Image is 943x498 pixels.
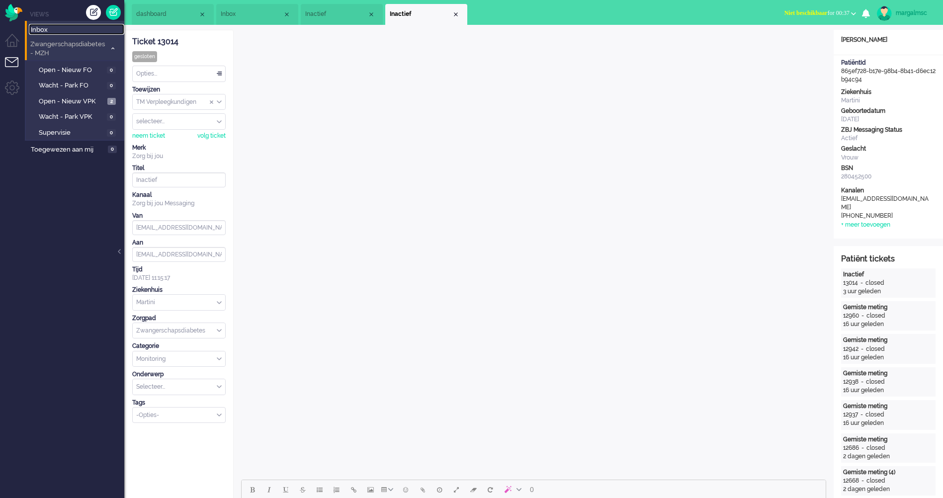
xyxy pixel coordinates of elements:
div: Select Tags [132,407,226,423]
div: 16 uur geleden [843,320,934,329]
div: 12960 [843,312,859,320]
span: Wacht - Park FO [39,81,104,90]
button: Add attachment [414,481,431,498]
button: Fullscreen [448,481,465,498]
a: Wacht - Park FO 0 [29,80,123,90]
span: 0 [107,129,116,137]
button: Niet beschikbaarfor 00:37 [778,6,862,20]
div: 12938 [843,378,858,386]
div: Zorg bij jou Messaging [132,199,226,208]
div: closed [865,411,884,419]
div: Gemiste meting [843,369,934,378]
div: closed [866,378,885,386]
div: Zorgpad [132,314,226,323]
span: Inactief [305,10,367,18]
div: closed [866,477,885,485]
div: 12686 [843,444,859,452]
button: Bullet list [311,481,328,498]
div: gesloten [132,51,157,62]
button: Bold [244,481,260,498]
div: - [858,345,866,353]
img: flow_omnibird.svg [5,4,22,21]
div: Actief [841,134,936,143]
button: Numbered list [328,481,345,498]
div: Close tab [452,10,460,18]
a: Supervisie 0 [29,127,123,138]
button: Emoticons [397,481,414,498]
div: 280452500 [841,172,936,181]
li: 13014 [385,4,467,25]
span: 0 [530,486,534,494]
div: Ziekenhuis [841,88,936,96]
button: Insert/edit link [345,481,362,498]
div: 16 uur geleden [843,353,934,362]
div: 12942 [843,345,858,353]
div: + meer toevoegen [841,221,890,229]
div: Assign User [132,113,226,130]
li: 13012 [301,4,383,25]
div: Ticket 13014 [132,36,226,48]
a: Toegewezen aan mij 0 [29,144,124,155]
div: Ziekenhuis [132,286,226,294]
li: Dashboard [132,4,214,25]
button: Strikethrough [294,481,311,498]
div: Merk [132,144,226,152]
div: volg ticket [197,132,226,140]
span: dashboard [136,10,198,18]
a: Quick Ticket [106,5,121,20]
div: [EMAIL_ADDRESS][DOMAIN_NAME] [841,195,931,212]
div: Close tab [283,10,291,18]
div: Tags [132,399,226,407]
span: Inactief [390,10,452,18]
div: - [858,411,865,419]
div: neem ticket [132,132,165,140]
span: Open - Nieuw VPK [39,97,105,106]
button: 0 [525,481,538,498]
div: Onderwerp [132,370,226,379]
div: PatiëntId [841,59,936,67]
span: Zwangerschapsdiabetes - MZH [29,40,106,58]
img: avatar [877,6,892,21]
div: 2 dagen geleden [843,452,934,461]
button: Underline [277,481,294,498]
div: Gemiste meting [843,402,934,411]
li: Tickets menu [5,57,27,80]
span: 0 [107,82,116,89]
div: Patiënt tickets [841,253,936,265]
div: Martini [841,96,936,105]
span: Toegewezen aan mij [31,145,105,155]
a: margalmsc [875,6,933,21]
div: 13014 [843,279,858,287]
div: Zorg bij jou [132,152,226,161]
div: Van [132,212,226,220]
div: Geboortedatum [841,107,936,115]
button: AI [499,481,525,498]
a: Inbox [29,24,124,35]
body: Rich Text Area. Press ALT-0 for help. [4,4,580,21]
div: 3 uur geleden [843,287,934,296]
div: closed [866,444,885,452]
span: 2 [107,98,116,105]
span: Supervisie [39,128,104,138]
div: - [858,378,866,386]
div: Vrouw [841,154,936,162]
div: Tijd [132,265,226,274]
span: Inbox [221,10,283,18]
div: Gemiste meting [843,303,934,312]
span: Inbox [31,25,124,35]
div: Creëer ticket [86,5,101,20]
div: Titel [132,164,226,172]
span: Niet beschikbaar [784,9,828,16]
div: closed [865,279,884,287]
div: - [858,279,865,287]
div: Inactief [843,270,934,279]
span: 0 [107,67,116,74]
div: BSN [841,164,936,172]
li: Dashboard menu [5,34,27,56]
div: 12937 [843,411,858,419]
div: 865ef728-b17e-98b4-8b41-d6ec12b94c94 [834,59,943,84]
button: Table [379,481,397,498]
span: 0 [108,146,117,153]
button: Clear formatting [465,481,482,498]
div: margalmsc [896,8,933,18]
